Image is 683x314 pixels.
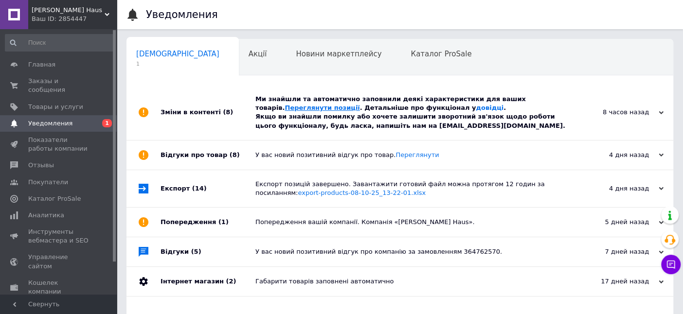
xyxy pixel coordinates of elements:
div: Ваш ID: 2854447 [32,15,117,23]
span: [DEMOGRAPHIC_DATA] [136,50,219,58]
span: Аналитика [28,211,64,220]
span: (14) [192,185,207,192]
div: Попередження вашій компанії. Компанія «[PERSON_NAME] Haus». [255,218,566,227]
div: 7 дней назад [566,247,664,256]
input: Поиск [5,34,115,52]
div: Експорт [161,170,255,207]
span: Отзывы [28,161,54,170]
span: (2) [226,278,236,285]
div: Експорт позицій завершено. Завантажити готовий файл можна протягом 12 годин за посиланням: [255,180,566,197]
span: (8) [223,108,233,116]
div: Попередження [161,208,255,237]
span: Инструменты вебмастера и SEO [28,227,90,245]
a: export-products-08-10-25_13-22-01.xlsx [298,189,426,196]
div: 4 дня назад [566,151,664,159]
span: Покупатели [28,178,68,187]
div: У вас новий позитивний відгук про товар. [255,151,566,159]
span: Каталог ProSale [411,50,471,58]
span: Каталог ProSale [28,194,81,203]
span: Главная [28,60,55,69]
span: Товары и услуги [28,103,83,111]
span: Показатели работы компании [28,136,90,153]
button: Чат с покупателем [661,255,681,274]
span: (5) [191,248,201,255]
div: 8 часов назад [566,108,664,117]
a: Переглянути позиції [285,104,359,111]
div: Відгуки про товар [161,140,255,170]
div: Зміни в контенті [161,85,255,140]
span: Акції [249,50,267,58]
span: (8) [230,151,240,158]
span: Управление сайтом [28,253,90,270]
div: 5 дней назад [566,218,664,227]
div: Інтернет магазин [161,267,255,296]
div: Габарити товарів заповнені автоматично [255,277,566,286]
div: У вас новий позитивний відгук про компанію за замовленням 364762570. [255,247,566,256]
span: 1 [102,119,112,127]
span: Уведомления [28,119,72,128]
div: Відгуки [161,237,255,266]
span: Заказы и сообщения [28,77,90,94]
a: Переглянути [395,151,439,158]
span: (1) [218,218,229,226]
div: 4 дня назад [566,184,664,193]
div: 17 дней назад [566,277,664,286]
a: довідці [476,104,503,111]
span: Новини маркетплейсу [296,50,381,58]
span: Berlinger Haus [32,6,105,15]
div: Ми знайшли та автоматично заповнили деякі характеристики для ваших товарів. . Детальніше про функ... [255,95,566,130]
span: 1 [136,60,219,68]
span: Кошелек компании [28,279,90,296]
h1: Уведомления [146,9,218,20]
